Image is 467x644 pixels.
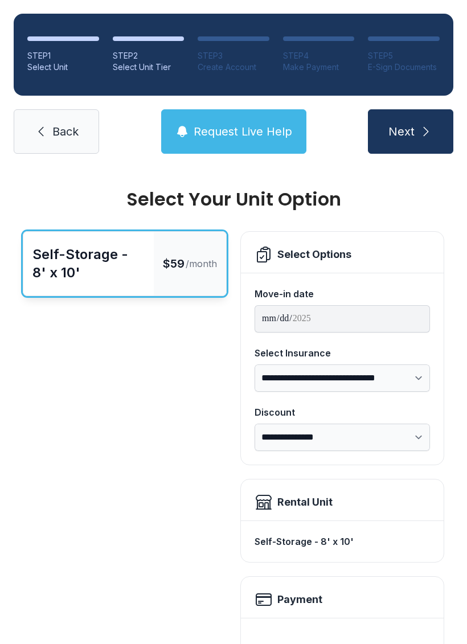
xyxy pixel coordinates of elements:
div: Select Your Unit Option [23,190,444,208]
div: STEP 5 [368,50,440,61]
div: Select Options [277,247,351,262]
span: Back [52,124,79,140]
div: Select Unit Tier [113,61,185,73]
div: Self-Storage - 8' x 10' [255,530,430,553]
input: Move-in date [255,305,430,333]
div: Self-Storage - 8' x 10' [32,245,145,282]
span: Request Live Help [194,124,292,140]
div: Create Account [198,61,269,73]
div: STEP 1 [27,50,99,61]
h2: Payment [277,592,322,608]
div: STEP 3 [198,50,269,61]
div: Select Insurance [255,346,430,360]
select: Discount [255,424,430,451]
div: E-Sign Documents [368,61,440,73]
span: /month [186,257,217,270]
span: $59 [163,256,185,272]
div: STEP 2 [113,50,185,61]
select: Select Insurance [255,364,430,392]
div: Make Payment [283,61,355,73]
div: Select Unit [27,61,99,73]
div: STEP 4 [283,50,355,61]
span: Next [388,124,415,140]
div: Move-in date [255,287,430,301]
div: Rental Unit [277,494,333,510]
div: Discount [255,405,430,419]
